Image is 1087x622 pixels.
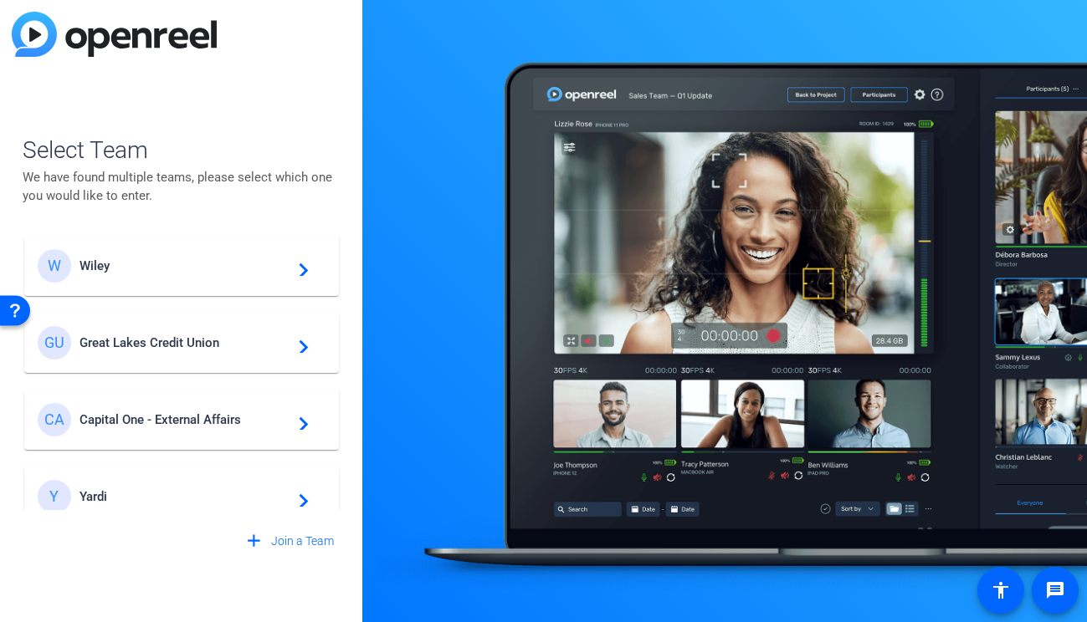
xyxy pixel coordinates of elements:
div: GU [38,326,71,359]
div: Y [38,480,71,513]
p: We have found multiple teams, please select which one you would like to enter. [23,168,341,205]
span: Wiley [79,258,289,273]
span: Great Lakes Credit Union [79,335,289,350]
div: CA [38,403,71,436]
mat-icon: accessibility [991,580,1011,600]
div: W [38,249,71,283]
mat-icon: navigate_next [289,333,309,353]
span: Capital One - External Affairs [79,412,289,427]
img: blue-gradient.svg [12,12,217,57]
span: Yardi [79,489,289,504]
mat-icon: message [1045,580,1065,600]
mat-icon: navigate_next [289,487,309,507]
span: Select Team [23,133,341,168]
mat-icon: add [244,531,264,552]
mat-icon: navigate_next [289,410,309,430]
span: Join a Team [271,533,334,550]
mat-icon: navigate_next [289,256,309,276]
button: Join a Team [237,527,341,557]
